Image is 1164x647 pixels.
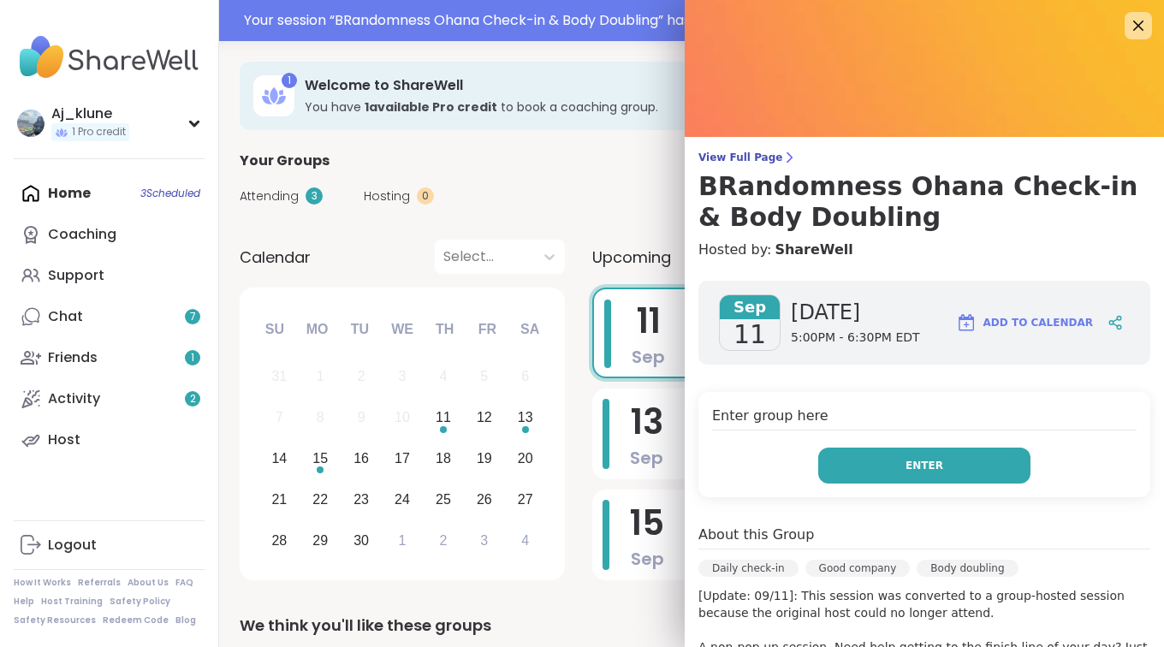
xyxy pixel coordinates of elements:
[384,359,421,395] div: Not available Wednesday, September 3rd, 2025
[466,441,502,478] div: Choose Friday, September 19th, 2025
[261,441,298,478] div: Choose Sunday, September 14th, 2025
[477,488,492,511] div: 26
[684,415,1113,436] span: 📕🪩 𝑃𝐴𝑆𝑆𝐼𝑂𝑁 𝑃𝐴𝑅𝑇𝑌💃🎶
[48,266,104,285] div: Support
[48,225,116,244] div: Coaching
[384,481,421,518] div: Choose Wednesday, September 24th, 2025
[317,406,324,429] div: 8
[48,536,97,555] div: Logout
[276,406,283,429] div: 7
[632,345,665,369] span: Sep
[256,311,294,348] div: Su
[240,187,299,205] span: Attending
[720,295,780,319] span: Sep
[282,73,297,88] div: 1
[511,311,549,348] div: Sa
[14,27,205,87] img: ShareWell Nav Logo
[631,398,663,446] span: 13
[103,614,169,626] a: Redeem Code
[698,171,1150,233] h3: BRandomness Ohana Check-in & Body Doubling
[14,614,96,626] a: Safety Resources
[468,311,506,348] div: Fr
[353,447,369,470] div: 16
[466,481,502,518] div: Choose Friday, September 26th, 2025
[48,389,100,408] div: Activity
[261,400,298,436] div: Not available Sunday, September 7th, 2025
[956,312,977,333] img: ShareWell Logomark
[395,447,410,470] div: 17
[507,481,543,518] div: Choose Saturday, September 27th, 2025
[312,529,328,552] div: 29
[521,529,529,552] div: 4
[305,76,969,95] h3: Welcome to ShareWell
[384,400,421,436] div: Not available Wednesday, September 10th, 2025
[14,525,205,566] a: Logout
[14,296,205,337] a: Chat7
[244,10,1154,31] div: Your session “ BRandomness Ohana Check-in & Body Doubling ” has started. Click here to enter!
[917,560,1018,577] div: Body doubling
[305,98,969,116] h3: You have to book a coaching group.
[395,488,410,511] div: 24
[518,406,533,429] div: 13
[358,406,365,429] div: 9
[261,359,298,395] div: Not available Sunday, August 31st, 2025
[630,446,663,470] span: Sep
[110,596,170,608] a: Safety Policy
[983,315,1093,330] span: Add to Calendar
[436,447,451,470] div: 18
[518,447,533,470] div: 20
[48,348,98,367] div: Friends
[14,214,205,255] a: Coaching
[733,319,766,350] span: 11
[17,110,45,137] img: Aj_klune
[436,488,451,511] div: 25
[425,481,462,518] div: Choose Thursday, September 25th, 2025
[341,311,378,348] div: Tu
[343,359,380,395] div: Not available Tuesday, September 2nd, 2025
[684,436,1113,454] span: 7:00PM - 8:00PM EDT
[426,311,464,348] div: Th
[425,522,462,559] div: Choose Thursday, October 2nd, 2025
[399,529,407,552] div: 1
[14,419,205,460] a: Host
[302,522,339,559] div: Choose Monday, September 29th, 2025
[425,441,462,478] div: Choose Thursday, September 18th, 2025
[948,302,1101,343] button: Add to Calendar
[41,596,103,608] a: Host Training
[791,329,920,347] span: 5:00PM - 6:30PM EDT
[399,365,407,388] div: 3
[14,337,205,378] a: Friends1
[698,151,1150,164] span: View Full Page
[72,125,126,139] span: 1 Pro credit
[466,359,502,395] div: Not available Friday, September 5th, 2025
[190,310,196,324] span: 7
[507,400,543,436] div: Choose Saturday, September 13th, 2025
[258,356,545,561] div: month 2025-09
[51,104,129,123] div: Aj_klune
[383,311,421,348] div: We
[14,255,205,296] a: Support
[521,365,529,388] div: 6
[818,448,1030,484] button: Enter
[906,458,943,473] span: Enter
[306,187,323,205] div: 3
[14,577,71,589] a: How It Works
[14,596,34,608] a: Help
[240,151,330,171] span: Your Groups
[365,98,497,116] b: 1 available Pro credit
[477,406,492,429] div: 12
[312,488,328,511] div: 22
[436,406,451,429] div: 11
[190,392,196,407] span: 2
[191,351,194,365] span: 1
[637,297,661,345] span: 11
[14,378,205,419] a: Activity2
[240,246,311,269] span: Calendar
[271,447,287,470] div: 14
[775,240,852,260] a: ShareWell
[175,614,196,626] a: Blog
[712,406,1137,430] h4: Enter group here
[698,240,1150,260] h4: Hosted by:
[507,359,543,395] div: Not available Saturday, September 6th, 2025
[302,441,339,478] div: Choose Monday, September 15th, 2025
